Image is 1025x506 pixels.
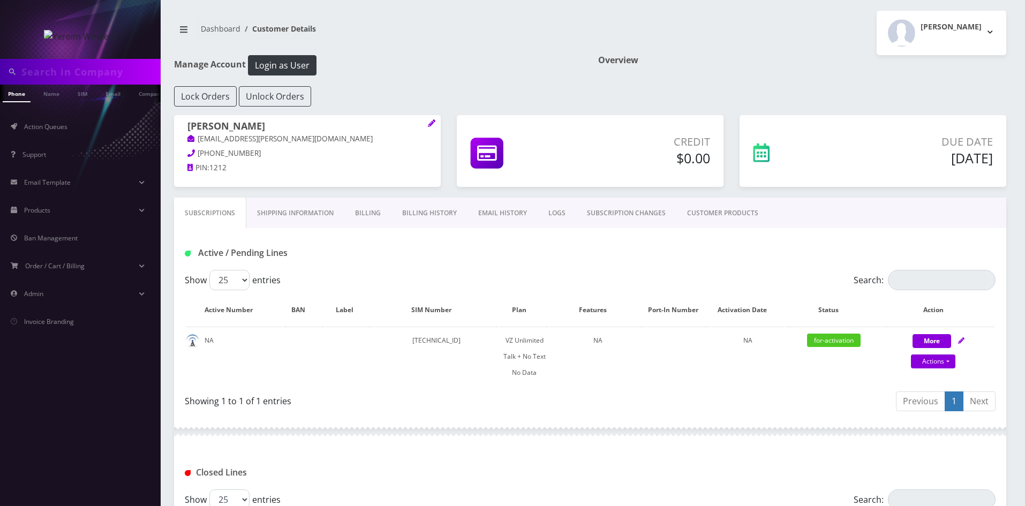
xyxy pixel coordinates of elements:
[100,85,126,101] a: Email
[911,354,955,368] a: Actions
[963,391,996,411] a: Next
[500,327,549,386] td: VZ Unlimited Talk + No Text No Data
[888,270,996,290] input: Search:
[945,391,963,411] a: 1
[647,294,710,326] th: Port-In Number: activate to sort column ascending
[187,120,427,133] h1: [PERSON_NAME]
[577,150,710,166] h5: $0.00
[711,294,785,326] th: Activation Date: activate to sort column ascending
[24,233,78,243] span: Ban Management
[913,334,951,348] button: More
[786,294,881,326] th: Status: activate to sort column ascending
[174,18,582,48] nav: breadcrumb
[24,122,67,131] span: Action Queues
[538,198,576,229] a: LOGS
[246,198,344,229] a: Shipping Information
[3,85,31,102] a: Phone
[550,327,646,386] td: NA
[468,198,538,229] a: EMAIL HISTORY
[186,327,282,386] td: NA
[209,163,227,172] span: 1212
[896,391,945,411] a: Previous
[198,148,261,158] span: [PHONE_NUMBER]
[838,134,993,150] p: Due Date
[185,470,191,476] img: Closed Lines
[174,198,246,229] a: Subscriptions
[174,55,582,75] h1: Manage Account
[185,270,281,290] label: Show entries
[854,270,996,290] label: Search:
[375,327,499,386] td: [TECHNICAL_ID]
[344,198,391,229] a: Billing
[577,134,710,150] p: Credit
[807,334,861,347] span: for-activation
[24,289,43,298] span: Admin
[186,334,199,348] img: default.png
[24,317,74,326] span: Invoice Branding
[201,24,240,34] a: Dashboard
[375,294,499,326] th: SIM Number: activate to sort column ascending
[44,30,117,43] img: Yereim Wireless
[187,134,373,145] a: [EMAIL_ADDRESS][PERSON_NAME][DOMAIN_NAME]
[185,467,444,478] h1: Closed Lines
[550,294,646,326] th: Features: activate to sort column ascending
[283,294,325,326] th: BAN: activate to sort column ascending
[174,86,237,107] button: Lock Orders
[877,11,1006,55] button: [PERSON_NAME]
[185,248,444,258] h1: Active / Pending Lines
[576,198,676,229] a: SUBSCRIPTION CHANGES
[921,22,982,32] h2: [PERSON_NAME]
[38,85,65,101] a: Name
[391,198,468,229] a: Billing History
[239,86,311,107] button: Unlock Orders
[187,163,209,173] a: PIN:
[24,178,71,187] span: Email Template
[248,55,316,75] button: Login as User
[883,294,994,326] th: Action: activate to sort column ascending
[743,336,752,345] span: NA
[185,251,191,256] img: Active / Pending Lines
[240,23,316,34] li: Customer Details
[72,85,93,101] a: SIM
[22,150,46,159] span: Support
[326,294,374,326] th: Label: activate to sort column ascending
[598,55,1006,65] h1: Overview
[185,390,582,407] div: Showing 1 to 1 of 1 entries
[676,198,769,229] a: CUSTOMER PRODUCTS
[246,58,316,70] a: Login as User
[24,206,50,215] span: Products
[838,150,993,166] h5: [DATE]
[133,85,169,101] a: Company
[25,261,85,270] span: Order / Cart / Billing
[21,62,158,82] input: Search in Company
[500,294,549,326] th: Plan: activate to sort column ascending
[209,270,250,290] select: Showentries
[186,294,282,326] th: Active Number: activate to sort column ascending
